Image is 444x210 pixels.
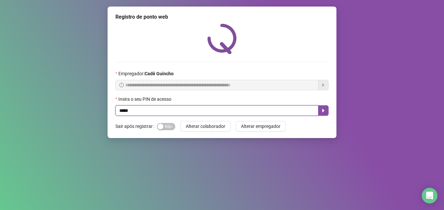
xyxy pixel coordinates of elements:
[241,123,281,130] span: Alterar empregador
[115,96,176,103] label: Insira o seu PIN de acesso
[422,188,437,203] div: Open Intercom Messenger
[115,121,157,131] label: Sair após registrar
[115,13,329,21] div: Registro de ponto web
[236,121,286,131] button: Alterar empregador
[321,108,326,113] span: caret-right
[118,70,174,77] span: Empregador :
[180,121,231,131] button: Alterar colaborador
[145,71,174,76] strong: Cadê Guincho
[186,123,225,130] span: Alterar colaborador
[119,83,124,87] span: info-circle
[207,24,237,54] img: QRPoint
